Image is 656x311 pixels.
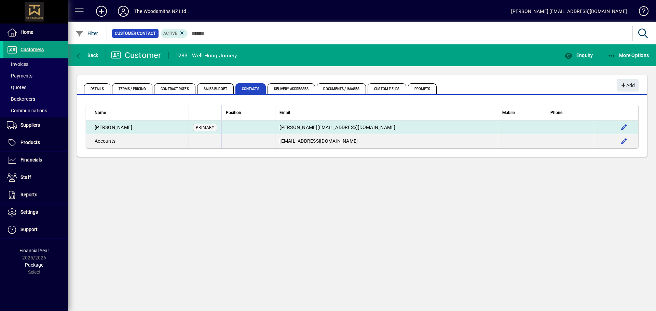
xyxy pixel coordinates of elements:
a: Reports [3,186,68,203]
span: Primary [196,125,215,130]
span: Filter [76,31,98,36]
app-page-header-button: Back [68,49,106,61]
span: Reports [20,192,37,197]
button: Edit [619,136,630,146]
mat-chip: Activation Status: Active [161,29,188,38]
button: Add [91,5,112,17]
span: Contract Rates [154,83,195,94]
span: Prompts [408,83,437,94]
button: Enquiry [563,49,594,61]
span: Package [25,262,43,268]
a: Knowledge Base [634,1,647,24]
a: Communications [3,105,68,116]
span: Payments [7,73,32,79]
span: Phone [550,109,562,116]
span: Communications [7,108,47,113]
span: [PERSON_NAME][EMAIL_ADDRESS][DOMAIN_NAME] [279,125,395,130]
span: Back [76,53,98,58]
a: Backorders [3,93,68,105]
span: Support [20,227,38,232]
span: Enquiry [564,53,593,58]
button: Filter [74,27,100,40]
a: Support [3,221,68,238]
a: Suppliers [3,117,68,134]
span: [PERSON_NAME] [95,125,132,130]
span: Position [226,109,241,116]
span: Backorders [7,96,35,102]
a: Home [3,24,68,41]
span: Add [620,80,635,91]
a: Financials [3,152,68,169]
span: Documents / Images [317,83,366,94]
button: Edit [619,122,630,133]
span: Invoices [7,61,28,67]
span: Home [20,29,33,35]
span: Settings [20,209,38,215]
div: The Woodsmiths NZ Ltd . [134,6,189,17]
button: Profile [112,5,134,17]
span: Customers [20,47,44,52]
span: Custom Fields [368,83,406,94]
a: Payments [3,70,68,82]
div: Email [279,109,494,116]
span: Customer Contact [115,30,156,37]
span: Financial Year [19,248,49,253]
a: Quotes [3,82,68,93]
div: 1283 - Well Hung Joinery [175,50,237,61]
div: Mobile [502,109,542,116]
button: More Options [606,49,651,61]
span: [EMAIL_ADDRESS][DOMAIN_NAME] [279,138,358,144]
span: Details [84,83,110,94]
a: Staff [3,169,68,186]
span: Suppliers [20,122,40,128]
div: Customer [111,50,161,61]
span: Delivery Addresses [268,83,315,94]
span: Mobile [502,109,515,116]
span: Sales Budget [197,83,234,94]
span: Terms / Pricing [112,83,153,94]
span: More Options [607,53,649,58]
div: Position [226,109,271,116]
button: Back [74,49,100,61]
div: [PERSON_NAME] [EMAIL_ADDRESS][DOMAIN_NAME] [511,6,627,17]
span: Email [279,109,290,116]
a: Products [3,134,68,151]
span: Name [95,109,106,116]
div: Name [95,109,184,116]
a: Settings [3,204,68,221]
span: Products [20,140,40,145]
span: Accounts [95,138,115,144]
a: Invoices [3,58,68,70]
span: Active [163,31,177,36]
span: Quotes [7,85,26,90]
span: Staff [20,174,31,180]
button: Add [617,79,639,91]
span: Financials [20,157,42,162]
div: Phone [550,109,590,116]
span: Contacts [235,83,266,94]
